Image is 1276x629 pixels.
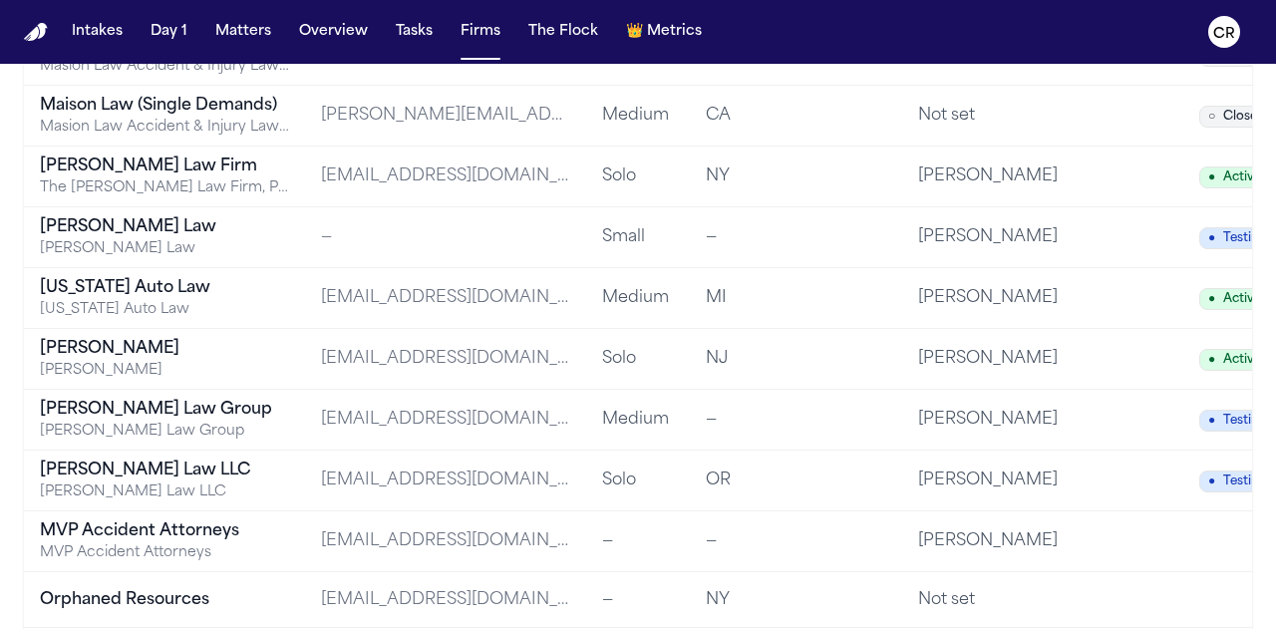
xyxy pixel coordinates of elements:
[321,469,570,492] div: [EMAIL_ADDRESS][DOMAIN_NAME]
[918,588,1167,612] div: Not set
[40,276,289,300] div: [US_STATE] Auto Law
[918,286,1167,310] div: [PERSON_NAME]
[1208,169,1215,185] span: ●
[40,543,289,563] div: MVP Accident Attorneys
[24,23,48,42] img: Finch Logo
[40,215,289,239] div: [PERSON_NAME] Law
[40,459,289,482] div: [PERSON_NAME] Law LLC
[143,14,195,50] button: Day 1
[40,588,289,612] div: Orphaned Resources
[918,529,1167,553] div: [PERSON_NAME]
[321,529,570,553] div: [EMAIL_ADDRESS][DOMAIN_NAME]
[1199,471,1276,492] span: Testing
[706,104,886,128] div: CA
[706,408,886,432] div: —
[40,300,289,320] div: [US_STATE] Auto Law
[602,469,674,492] div: Solo
[618,14,710,50] button: crownMetrics
[321,164,570,188] div: [EMAIL_ADDRESS][DOMAIN_NAME]
[918,408,1167,432] div: [PERSON_NAME]
[1199,166,1270,188] span: Active
[207,14,279,50] button: Matters
[321,408,570,432] div: [EMAIL_ADDRESS][DOMAIN_NAME]
[321,104,570,128] div: [PERSON_NAME][EMAIL_ADDRESS][DOMAIN_NAME]
[40,118,289,138] div: Masion Law Accident & Injury Lawyers
[520,14,606,50] button: The Flock
[40,422,289,442] div: [PERSON_NAME] Law Group
[602,104,674,128] div: Medium
[706,225,886,249] div: —
[291,14,376,50] button: Overview
[918,104,1167,128] div: Not set
[40,398,289,422] div: [PERSON_NAME] Law Group
[1199,227,1276,249] span: Testing
[602,286,674,310] div: Medium
[1208,109,1215,125] span: ○
[602,347,674,371] div: Solo
[40,239,289,259] div: [PERSON_NAME] Law
[1199,288,1270,310] span: Active
[1199,106,1274,128] span: Closed
[706,529,886,553] div: —
[1208,413,1215,429] span: ●
[706,347,886,371] div: NJ
[602,408,674,432] div: Medium
[918,225,1167,249] div: [PERSON_NAME]
[706,588,886,612] div: NY
[40,155,289,178] div: [PERSON_NAME] Law Firm
[321,225,570,249] div: —
[40,361,289,381] div: [PERSON_NAME]
[706,469,886,492] div: OR
[1208,473,1215,489] span: ●
[453,14,508,50] button: Firms
[1208,291,1215,307] span: ●
[321,286,570,310] div: [EMAIL_ADDRESS][DOMAIN_NAME]
[918,164,1167,188] div: [PERSON_NAME]
[64,14,131,50] button: Intakes
[602,588,674,612] div: —
[321,347,570,371] div: [EMAIL_ADDRESS][DOMAIN_NAME]
[1208,352,1215,368] span: ●
[40,482,289,502] div: [PERSON_NAME] Law LLC
[40,178,289,198] div: The [PERSON_NAME] Law Firm, PLLC
[706,164,886,188] div: NY
[602,225,674,249] div: Small
[321,588,570,612] div: [EMAIL_ADDRESS][DOMAIN_NAME]
[918,469,1167,492] div: [PERSON_NAME]
[40,57,289,77] div: Masion Law Accident & Injury Lawyers
[388,14,441,50] button: Tasks
[24,23,48,42] a: Home
[40,519,289,543] div: MVP Accident Attorneys
[706,286,886,310] div: MI
[40,337,289,361] div: [PERSON_NAME]
[1208,230,1215,246] span: ●
[40,94,289,118] div: Maison Law (Single Demands)
[1199,349,1270,371] span: Active
[602,164,674,188] div: Solo
[602,529,674,553] div: —
[1199,410,1276,432] span: Testing
[918,347,1167,371] div: [PERSON_NAME]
